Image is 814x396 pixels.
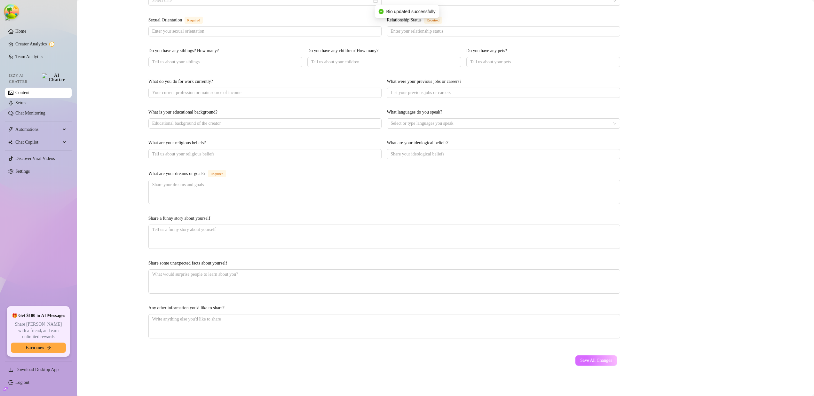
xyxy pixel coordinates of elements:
input: What were your previous jobs or careers? [391,89,615,96]
a: Creator Analytics exclamation-circle [15,39,67,49]
input: What is your educational background? [152,120,376,127]
span: Automations [15,124,61,135]
span: Bio updated successfully [386,8,435,15]
input: What are your ideological beliefs? [391,151,615,158]
input: Do you have any children? How many? [311,59,456,66]
span: build [3,387,8,391]
span: thunderbolt [8,127,13,132]
div: Do you have any pets? [466,47,507,54]
input: Sexual Orientation [152,28,376,35]
div: What are your ideological beliefs? [387,139,448,147]
a: Discover Viral Videos [15,156,55,161]
a: Setup [15,100,26,105]
a: Settings [15,169,30,174]
label: Share some unexpected facts about yourself [148,260,232,267]
button: Earn nowarrow-right [11,343,66,353]
label: What are your religious beliefs? [148,139,210,147]
a: Team Analytics [15,54,43,59]
div: Do you have any siblings? How many? [148,47,219,54]
input: Relationship Status [391,28,615,35]
label: Share a funny story about yourself [148,215,215,222]
label: What do you do for work currently? [148,78,217,85]
span: Chat Copilot [15,137,61,147]
img: AI Chatter [42,73,67,82]
input: What do you do for work currently? [152,89,376,96]
button: Open Tanstack query devtools [5,5,18,18]
div: Share some unexpected facts about yourself [148,260,227,267]
div: What do you do for work currently? [148,78,213,85]
span: Required [185,17,202,24]
span: 🎁 Get $100 in AI Messages [12,313,65,319]
label: Sexual Orientation [148,17,210,24]
button: Save All Changes [575,355,617,366]
span: Download Desktop App [15,367,59,372]
label: What are your dreams or goals? [148,170,233,177]
div: What is your educational background? [148,109,217,116]
label: Any other information you'd like to share? [148,305,229,312]
label: Do you have any pets? [466,47,511,54]
textarea: Any other information you'd like to share? [149,314,620,338]
input: Do you have any pets? [470,59,615,66]
div: What are your religious beliefs? [148,139,206,147]
textarea: Share some unexpected facts about yourself [149,270,620,293]
label: Do you have any siblings? How many? [148,47,223,54]
label: What are your ideological beliefs? [387,139,453,147]
div: What languages do you speak? [387,109,442,116]
span: Required [424,17,442,24]
label: Relationship Status [387,17,449,24]
div: What were your previous jobs or careers? [387,78,461,85]
span: download [8,367,13,372]
div: Do you have any children? How many? [307,47,378,54]
span: Save All Changes [580,358,612,363]
label: What were your previous jobs or careers? [387,78,466,85]
span: Earn now [26,345,44,350]
a: Log out [15,380,29,385]
span: check-circle [378,9,383,14]
span: Izzy AI Chatter [9,73,39,85]
a: Chat Monitoring [15,111,45,115]
div: Any other information you'd like to share? [148,305,225,312]
img: Chat Copilot [8,140,12,145]
input: Do you have any siblings? How many? [152,59,297,66]
span: Share [PERSON_NAME] with a friend, and earn unlimited rewards [11,321,66,340]
a: Content [15,90,29,95]
div: What are your dreams or goals? [148,170,205,177]
label: What languages do you speak? [387,109,447,116]
label: Do you have any children? How many? [307,47,383,54]
a: Home [15,29,26,34]
span: Required [208,170,226,177]
label: What is your educational background? [148,109,222,116]
div: Relationship Status [387,17,422,24]
textarea: Share a funny story about yourself [149,225,620,249]
span: arrow-right [47,345,51,350]
input: What languages do you speak? [391,120,392,127]
div: Sexual Orientation [148,17,182,24]
textarea: What are your dreams or goals? [149,180,620,204]
input: What are your religious beliefs? [152,151,376,158]
div: Share a funny story about yourself [148,215,210,222]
